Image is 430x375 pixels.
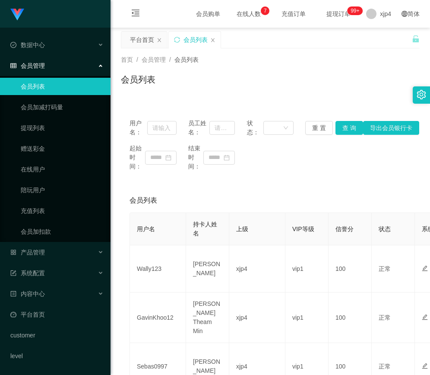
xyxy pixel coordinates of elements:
[422,265,428,271] i: 图标: edit
[363,121,419,135] button: 导出会员银行卡
[142,56,166,63] span: 会员管理
[10,291,16,297] i: 图标: profile
[264,6,267,15] p: 7
[10,42,16,48] i: 图标: check-circle-o
[229,245,285,292] td: xjp4
[347,6,363,15] sup: 227
[186,245,229,292] td: [PERSON_NAME]
[136,56,138,63] span: /
[224,155,230,161] i: 图标: calendar
[10,270,16,276] i: 图标: form
[422,314,428,320] i: 图标: edit
[157,38,162,43] i: 图标: close
[232,11,265,17] span: 在线人数
[10,306,104,323] a: 图标: dashboard平台首页
[137,226,155,232] span: 用户名
[247,119,264,137] span: 状态：
[130,119,147,137] span: 用户名：
[193,221,217,237] span: 持卡人姓名
[283,125,288,131] i: 图标: down
[335,121,363,135] button: 查 询
[379,226,391,232] span: 状态
[10,63,16,69] i: 图标: table
[412,35,420,43] i: 图标: unlock
[21,181,104,199] a: 陪玩用户
[10,62,45,69] span: 会员管理
[130,144,145,171] span: 起始时间：
[121,73,155,86] h1: 会员列表
[10,347,104,365] a: level
[10,41,45,48] span: 数据中心
[10,9,24,21] img: logo.9652507e.png
[21,78,104,95] a: 会员列表
[130,32,154,48] div: 平台首页
[305,121,333,135] button: 重 置
[379,363,391,370] span: 正常
[186,292,229,343] td: [PERSON_NAME] Theam Min
[21,119,104,137] a: 提现列表
[402,11,408,17] i: 图标: global
[292,226,314,232] span: VIP等级
[322,11,355,17] span: 提现订单
[236,226,248,232] span: 上级
[335,226,354,232] span: 信誉分
[329,245,372,292] td: 100
[21,223,104,240] a: 会员加扣款
[130,292,186,343] td: GavinKhoo12
[121,56,133,63] span: 首页
[10,327,104,344] a: customer
[229,292,285,343] td: xjp4
[130,195,157,206] span: 会员列表
[10,270,45,276] span: 系统配置
[329,292,372,343] td: 100
[174,56,199,63] span: 会员列表
[121,0,150,28] i: 图标: menu-fold
[165,155,171,161] i: 图标: calendar
[21,140,104,157] a: 赠送彩金
[285,292,329,343] td: vip1
[21,202,104,219] a: 充值列表
[21,99,104,116] a: 会员加减打码量
[10,249,16,255] i: 图标: appstore-o
[130,245,186,292] td: Wally123
[169,56,171,63] span: /
[379,314,391,321] span: 正常
[422,363,428,369] i: 图标: edit
[183,32,208,48] div: 会员列表
[188,144,204,171] span: 结束时间：
[174,37,180,43] i: 图标: sync
[285,245,329,292] td: vip1
[188,119,210,137] span: 员工姓名：
[209,121,235,135] input: 请输入
[277,11,310,17] span: 充值订单
[10,249,45,256] span: 产品管理
[261,6,269,15] sup: 7
[379,265,391,272] span: 正常
[21,161,104,178] a: 在线用户
[147,121,177,135] input: 请输入
[417,90,426,99] i: 图标: setting
[10,290,45,297] span: 内容中心
[210,38,215,43] i: 图标: close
